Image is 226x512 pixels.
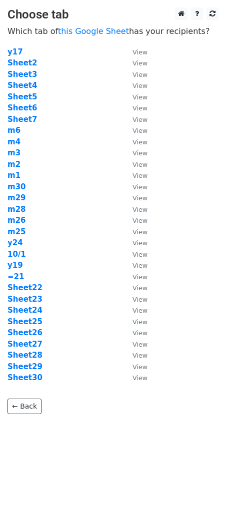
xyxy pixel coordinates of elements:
a: View [122,160,147,169]
p: Which tab of has your recipients? [7,26,218,36]
a: View [122,261,147,270]
a: Sheet22 [7,283,42,292]
small: View [132,59,147,67]
small: View [132,262,147,269]
a: View [122,137,147,146]
a: View [122,103,147,112]
small: View [132,194,147,202]
small: View [132,161,147,168]
a: m6 [7,126,20,135]
a: View [122,362,147,371]
a: View [122,328,147,337]
a: m1 [7,171,20,180]
a: y19 [7,261,23,270]
a: View [122,148,147,157]
small: View [132,116,147,123]
small: View [132,363,147,371]
strong: Sheet28 [7,351,42,360]
a: m28 [7,205,26,214]
a: View [122,70,147,79]
a: =21 [7,272,24,281]
a: View [122,250,147,259]
small: View [132,183,147,191]
small: View [132,71,147,78]
small: View [132,149,147,157]
small: View [132,172,147,179]
small: View [132,251,147,258]
a: View [122,306,147,315]
small: View [132,206,147,213]
a: View [122,81,147,90]
a: Sheet29 [7,362,42,371]
small: View [132,82,147,89]
a: View [122,227,147,236]
small: View [132,138,147,146]
small: View [132,228,147,236]
a: View [122,126,147,135]
small: View [132,127,147,134]
a: this Google Sheet [58,26,129,36]
a: View [122,193,147,202]
a: m2 [7,160,20,169]
a: y24 [7,238,23,247]
small: View [132,48,147,56]
small: View [132,93,147,101]
a: View [122,351,147,360]
a: m26 [7,216,26,225]
a: Sheet23 [7,295,42,304]
a: m30 [7,182,26,191]
a: Sheet5 [7,92,37,101]
a: View [122,47,147,56]
a: ← Back [7,399,41,414]
a: m29 [7,193,26,202]
strong: m3 [7,148,20,157]
a: Sheet6 [7,103,37,112]
a: View [122,340,147,349]
a: Sheet7 [7,115,37,124]
small: View [132,217,147,224]
a: View [122,272,147,281]
small: View [132,307,147,314]
small: View [132,374,147,382]
a: View [122,295,147,304]
a: m25 [7,227,26,236]
a: 10/1 [7,250,26,259]
strong: Sheet25 [7,317,42,326]
small: View [132,239,147,247]
a: View [122,115,147,124]
small: View [132,284,147,292]
h3: Choose tab [7,7,218,22]
a: Sheet2 [7,58,37,67]
a: Sheet26 [7,328,42,337]
small: View [132,341,147,348]
a: Sheet3 [7,70,37,79]
a: View [122,58,147,67]
small: View [132,329,147,337]
a: View [122,238,147,247]
a: Sheet30 [7,373,42,382]
a: View [122,283,147,292]
a: Sheet24 [7,306,42,315]
strong: Sheet4 [7,81,37,90]
small: View [132,352,147,359]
